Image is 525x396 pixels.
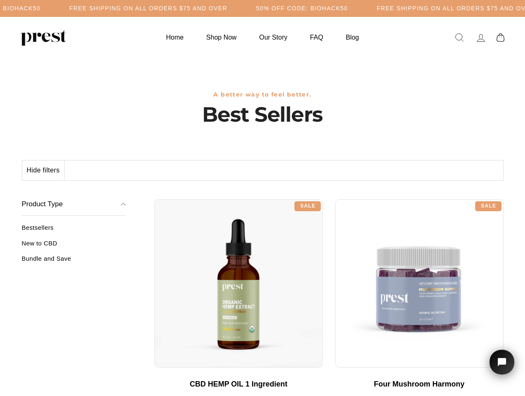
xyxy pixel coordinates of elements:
[336,29,369,45] a: Blog
[156,29,369,45] ul: Primary
[249,29,298,45] a: Our Story
[22,224,126,238] a: Bestsellers
[21,29,66,46] img: PREST ORGANICS
[475,201,502,211] div: Sale
[22,240,126,253] a: New to CBD
[256,5,348,12] h5: 50% OFF CODE: BIOHACK50
[22,102,504,127] h1: Best Sellers
[163,380,315,389] div: CBD HEMP OIL 1 Ingredient
[294,201,321,211] div: Sale
[22,255,126,269] a: Bundle and Save
[196,29,247,45] a: Shop Now
[22,193,126,216] button: Product Type
[156,29,194,45] a: Home
[479,338,525,396] iframe: Tidio Chat
[22,91,504,98] h3: A better way to feel better.
[300,29,334,45] a: FAQ
[69,5,227,12] h5: Free Shipping on all orders $75 and over
[22,160,65,180] button: Hide filters
[343,380,495,389] div: Four Mushroom Harmony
